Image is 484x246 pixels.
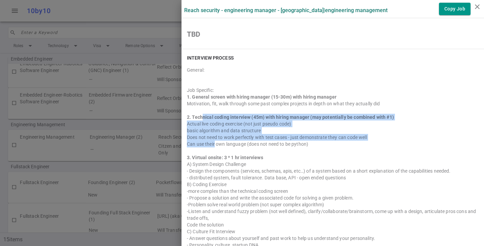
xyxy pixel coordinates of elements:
[187,174,479,181] div: - distributed system, fault tolerance. Data base, API - open ended questions
[187,201,479,208] div: -Problem solve real world problem (not super complex algorithm)
[187,120,479,127] div: Actual live coding exercise (not just pseudo code)
[187,134,479,141] div: Does not need to work perfectly with test cases - just demonstrate they can code well
[187,31,479,38] h2: TBD
[187,55,234,61] h6: INTERVIEW PROCESS
[187,221,479,228] div: Code the solution
[187,181,479,188] div: B) Coding Exercise
[187,208,479,221] div: -Listen and understand fuzzy problem (not well defined), clarify/collaborate/brainstorm, come up ...
[187,188,479,195] div: -more complex than the technical coding screen
[187,141,479,147] div: Can use their own language (does not need to be python)
[187,127,479,134] div: basic algorithm and data structure
[187,228,479,235] div: C) Culture Fit Interview
[187,100,479,107] div: Motivation, fit, walk through some past complex projects in depth on what they actually did
[187,161,479,168] div: A) System Design Challenge
[187,195,479,201] div: - Propose a solution and write the associated code for solving a given problem.
[187,155,263,160] strong: 3. Virtual onsite: 3 * 1 hr interviews
[439,3,471,15] button: Copy Job
[473,3,481,11] i: close
[187,94,336,100] strong: 1. General screen with hiring manager (15-30m) with hiring manager
[187,114,394,120] strong: 2. Technical coding interview (45m) with hiring manager (may potentially be combined with #1)
[187,235,479,242] div: - Answer questions about yourself and past work to help us understand your personality.
[187,168,479,174] div: - Design the components (services, schemas, apis, etc…) of a system based on a short explanation ...
[184,7,388,13] label: Reach Security - Engineering Manager - [GEOGRAPHIC_DATA] | Engineering Management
